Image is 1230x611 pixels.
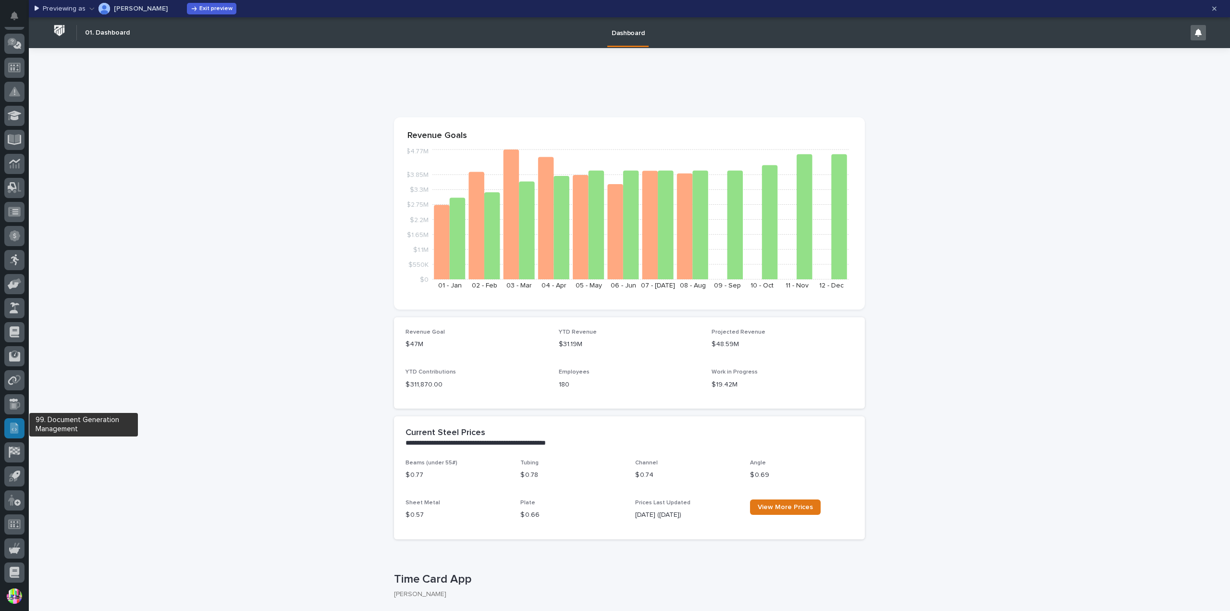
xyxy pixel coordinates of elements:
[407,131,851,141] p: Revenue Goals
[420,276,429,283] tspan: $0
[750,460,766,466] span: Angle
[408,261,429,268] tspan: $550K
[12,12,25,27] div: Notifications
[19,232,27,240] img: 1736555164131-43832dd5-751b-4058-ba23-39d91318e5a0
[406,510,509,520] p: $ 0.57
[10,9,29,28] img: Stacker
[758,504,813,511] span: View More Prices
[635,470,738,480] p: $ 0.74
[410,216,429,223] tspan: $2.2M
[520,510,624,520] p: $ 0.66
[406,369,456,375] span: YTD Contributions
[19,121,52,131] span: Help Docs
[607,17,649,46] a: Dashboard
[394,573,861,586] p: Time Card App
[413,246,429,253] tspan: $1.1M
[85,206,105,213] span: [DATE]
[114,5,168,12] p: [PERSON_NAME]
[406,460,457,466] span: Beams (under 55#)
[394,590,857,599] p: [PERSON_NAME]
[10,122,17,130] div: 📖
[559,380,701,390] p: 180
[56,117,126,135] a: 🔗Onboarding Call
[10,223,25,238] img: Brittany Wendell
[714,282,741,289] text: 09 - Sep
[43,158,132,166] div: We're available if you need us!
[520,460,539,466] span: Tubing
[641,282,675,289] text: 07 - [DATE]
[559,339,701,349] p: $31.19M
[85,29,130,37] h2: 01. Dashboard
[635,510,738,520] p: [DATE] ([DATE])
[520,470,624,480] p: $ 0.78
[406,428,485,438] h2: Current Steel Prices
[43,5,86,13] p: Previewing as
[10,53,175,69] p: How can we help?
[163,151,175,163] button: Start new chat
[406,380,547,390] p: $ 311,870.00
[30,206,78,213] span: [PERSON_NAME]
[10,149,27,166] img: 1736555164131-43832dd5-751b-4058-ba23-39d91318e5a0
[472,282,497,289] text: 02 - Feb
[635,460,658,466] span: Channel
[559,329,597,335] span: YTD Revenue
[520,500,535,506] span: Plate
[149,180,175,191] button: See all
[406,329,445,335] span: Revenue Goal
[635,500,690,506] span: Prices Last Updated
[89,1,168,16] button: Spenser Yoder[PERSON_NAME]
[750,470,853,480] p: $ 0.69
[410,187,429,193] tspan: $3.3M
[406,148,429,155] tspan: $4.77M
[506,282,532,289] text: 03 - Mar
[199,6,233,12] span: Exit preview
[80,206,83,213] span: •
[680,282,706,289] text: 08 - Aug
[20,149,37,166] img: 4614488137333_bcb353cd0bb836b1afe7_72.png
[70,121,123,131] span: Onboarding Call
[712,329,765,335] span: Projected Revenue
[559,369,590,375] span: Employees
[68,253,116,261] a: Powered byPylon
[19,206,27,214] img: 1736555164131-43832dd5-751b-4058-ba23-39d91318e5a0
[406,470,509,480] p: $ 0.77
[50,22,68,39] img: Workspace Logo
[406,172,429,178] tspan: $3.85M
[712,380,853,390] p: $19.42M
[750,499,821,515] a: View More Prices
[6,117,56,135] a: 📖Help Docs
[4,6,25,26] button: Notifications
[96,253,116,261] span: Pylon
[406,201,429,208] tspan: $2.75M
[10,197,25,212] img: Brittany
[43,149,158,158] div: Start new chat
[10,38,175,53] p: Welcome 👋
[4,586,25,606] button: users-avatar
[576,282,602,289] text: 05 - May
[712,369,758,375] span: Work in Progress
[187,3,236,14] button: Exit preview
[10,182,64,189] div: Past conversations
[406,339,547,349] p: $47M
[60,122,68,130] div: 🔗
[30,232,78,239] span: [PERSON_NAME]
[406,500,440,506] span: Sheet Metal
[48,17,71,49] a: Workspace Logo
[541,282,566,289] text: 04 - Apr
[712,339,853,349] p: $48.59M
[85,232,105,239] span: [DATE]
[750,282,774,289] text: 10 - Oct
[611,282,636,289] text: 06 - Jun
[612,17,644,37] p: Dashboard
[407,231,429,238] tspan: $1.65M
[438,282,462,289] text: 01 - Jan
[786,282,809,289] text: 11 - Nov
[819,282,844,289] text: 12 - Dec
[80,232,83,239] span: •
[98,3,110,14] img: Spenser Yoder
